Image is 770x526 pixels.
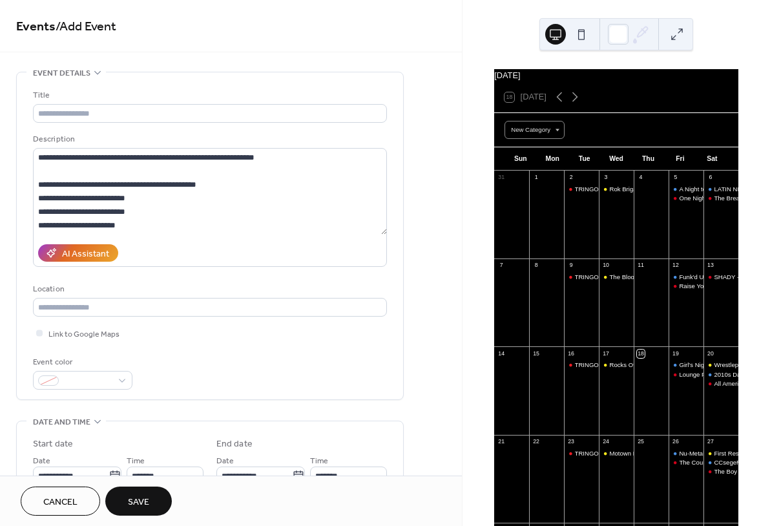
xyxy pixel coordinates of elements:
[672,350,680,357] div: 19
[564,185,599,193] div: TRINGO [Trivia & Bingo]
[21,487,100,516] button: Cancel
[33,437,73,451] div: Start date
[696,147,728,171] div: Sat
[602,262,610,269] div: 10
[127,454,145,468] span: Time
[62,247,109,261] div: AI Assistant
[33,282,384,296] div: Location
[56,14,116,39] span: / Add Event
[669,361,703,369] div: Girl's Night Out - THE SHOW
[532,174,540,182] div: 1
[33,89,384,102] div: Title
[669,449,703,458] div: Nu-Metal Night - Tributes to System of a Down / Deftones / Linkin Park - PERFORMANCE HALL
[672,174,680,182] div: 5
[609,449,714,458] div: Motown Nation | Beer Garden Concert
[33,132,384,146] div: Description
[632,147,664,171] div: Thu
[33,454,50,468] span: Date
[707,350,714,357] div: 20
[599,185,634,193] div: Rok Brigade (Def Leppard Tribute) | Beer Garden Concert
[703,467,738,476] div: The Boy Band Night - FRONT STAGE
[637,174,645,182] div: 4
[703,185,738,193] div: LATIN NIGHT | Performance Hall
[567,437,575,445] div: 23
[609,273,729,281] div: The Blooze Brothers | Beer Garden Concert
[679,361,760,369] div: Girl's Night Out - THE SHOW
[602,350,610,357] div: 17
[637,350,645,357] div: 18
[669,458,703,467] div: The Country Night - FRONT STAGE
[575,361,643,369] div: TRINGO [Trivia & Bingo]
[16,14,56,39] a: Events
[48,328,120,341] span: Link to Google Maps
[497,437,505,445] div: 21
[497,262,505,269] div: 7
[600,147,632,171] div: Wed
[672,437,680,445] div: 26
[703,361,738,369] div: Wrestlepalooza Watch Party
[532,437,540,445] div: 22
[564,449,599,458] div: TRINGO [Trivia & Bingo]
[707,262,714,269] div: 13
[33,355,130,369] div: Event color
[497,350,505,357] div: 14
[602,174,610,182] div: 3
[564,361,599,369] div: TRINGO [Trivia & Bingo]
[599,449,634,458] div: Motown Nation | Beer Garden Concert
[703,449,738,458] div: First Responder Cook-Off
[703,194,738,202] div: The Bread Machine - FRONT STAGE
[564,273,599,281] div: TRINGO [Trivia & Bingo]
[679,194,760,202] div: One Night Band | Front Stage
[669,194,703,202] div: One Night Band | Front Stage
[216,437,253,451] div: End date
[567,350,575,357] div: 16
[216,454,234,468] span: Date
[609,361,767,369] div: Rocks Off (Rolling Stones Tribute) | Beer Garden Concert
[703,370,738,379] div: 2010s Dance Party - Presented by Throwback 100.3
[128,496,149,509] span: Save
[669,273,703,281] div: Funk'd Up - PERFORMANCE HALL
[33,67,90,80] span: Event details
[664,147,696,171] div: Fri
[33,416,90,429] span: Date and time
[567,262,575,269] div: 9
[497,174,505,182] div: 31
[38,244,118,262] button: AI Assistant
[637,262,645,269] div: 11
[575,449,643,458] div: TRINGO [Trivia & Bingo]
[707,437,714,445] div: 27
[505,147,536,171] div: Sun
[494,69,738,81] div: [DATE]
[532,350,540,357] div: 15
[637,437,645,445] div: 25
[602,437,610,445] div: 24
[669,282,703,290] div: Raise Your Glass - FRONT STAGE
[703,273,738,281] div: SHADY - A Live Band Tribute to the Music of Eminem - FRONT STAGE
[599,273,634,281] div: The Blooze Brothers | Beer Garden Concert
[672,262,680,269] div: 12
[105,487,172,516] button: Save
[707,174,714,182] div: 6
[568,147,600,171] div: Tue
[310,454,328,468] span: Time
[609,185,768,193] div: Rok Brigade (Def Leppard Tribute) | Beer Garden Concert
[537,147,568,171] div: Mon
[703,379,738,388] div: All American Throwbacks - FRONT STAGE
[669,370,703,379] div: Lounge Puppets - FRONT STAGE
[532,262,540,269] div: 8
[669,185,703,193] div: A Night to #RockOutMS with Dueling Pianos
[599,361,634,369] div: Rocks Off (Rolling Stones Tribute) | Beer Garden Concert
[567,174,575,182] div: 2
[43,496,78,509] span: Cancel
[575,273,643,281] div: TRINGO [Trivia & Bingo]
[575,185,643,193] div: TRINGO [Trivia & Bingo]
[703,458,738,467] div: CCsegeR (CCR and Bob Seger Tribute) - PERFORMANCE HALL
